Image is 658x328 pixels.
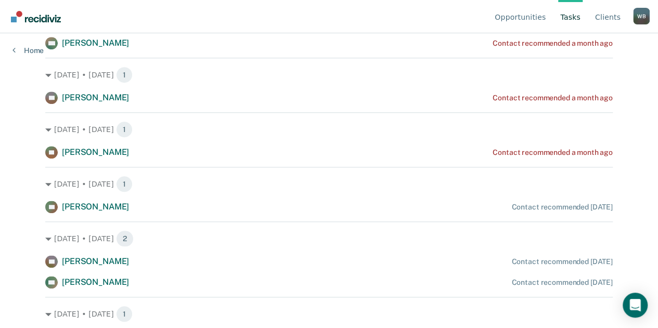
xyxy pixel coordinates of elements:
div: Contact recommended [DATE] [511,203,612,212]
span: 1 [116,67,133,83]
span: 2 [116,230,134,247]
div: Contact recommended a month ago [493,148,613,157]
span: [PERSON_NAME] [62,202,129,212]
img: Recidiviz [11,11,61,22]
span: [PERSON_NAME] [62,256,129,266]
span: [PERSON_NAME] [62,93,129,102]
span: 1 [116,176,133,192]
span: [PERSON_NAME] [62,38,129,48]
div: Contact recommended a month ago [493,39,613,48]
span: [PERSON_NAME] [62,277,129,287]
span: 1 [116,306,133,322]
div: Contact recommended a month ago [493,94,613,102]
div: [DATE] • [DATE] 1 [45,306,613,322]
span: [PERSON_NAME] [62,147,129,157]
div: [DATE] • [DATE] 1 [45,121,613,138]
div: Contact recommended [DATE] [511,278,612,287]
button: Profile dropdown button [633,8,650,24]
div: Contact recommended [DATE] [511,257,612,266]
div: W B [633,8,650,24]
a: Home [12,46,44,55]
div: [DATE] • [DATE] 1 [45,176,613,192]
span: 1 [116,121,133,138]
div: [DATE] • [DATE] 1 [45,67,613,83]
div: [DATE] • [DATE] 2 [45,230,613,247]
div: Open Intercom Messenger [623,293,648,318]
